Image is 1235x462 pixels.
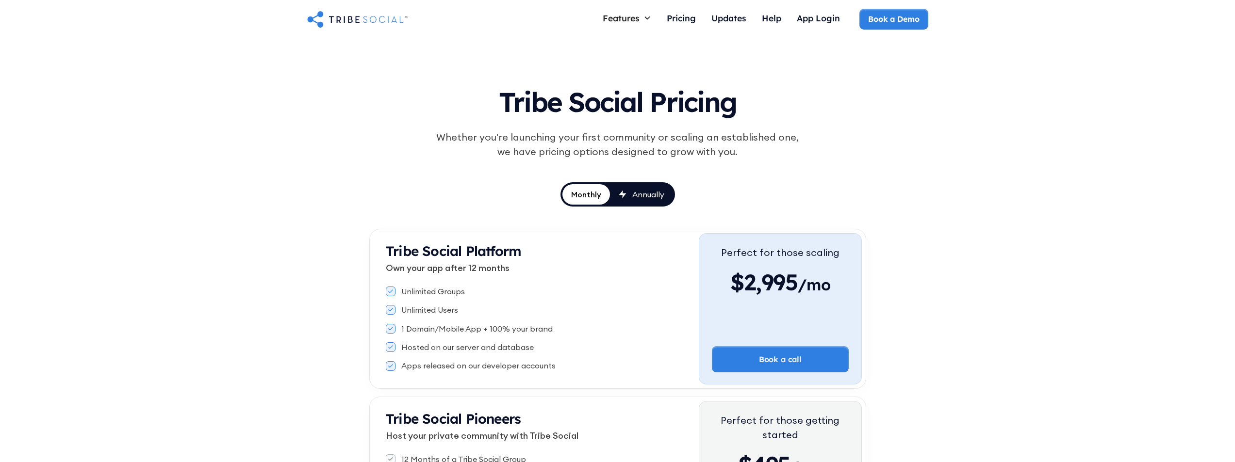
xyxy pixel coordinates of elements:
[401,304,458,315] div: Unlimited Users
[603,13,640,23] div: Features
[721,268,840,297] div: $2,995
[859,9,928,29] a: Book a Demo
[401,360,556,371] div: Apps released on our developer accounts
[595,9,659,27] div: Features
[711,13,746,23] div: Updates
[659,9,704,30] a: Pricing
[762,13,781,23] div: Help
[704,9,754,30] a: Updates
[393,78,843,122] h1: Tribe Social Pricing
[431,130,804,159] div: Whether you're launching your first community or scaling an established one, we have pricing opti...
[401,286,465,297] div: Unlimited Groups
[401,342,534,352] div: Hosted on our server and database
[386,242,521,259] strong: Tribe Social Platform
[754,9,789,30] a: Help
[667,13,696,23] div: Pricing
[632,189,664,200] div: Annually
[712,346,849,372] a: Book a call
[789,9,848,30] a: App Login
[571,189,601,200] div: Monthly
[386,410,521,427] strong: Tribe Social Pioneers
[386,429,699,442] p: Host your private community with Tribe Social
[721,245,840,260] div: Perfect for those scaling
[401,323,553,334] div: 1 Domain/Mobile App + 100% your brand
[797,13,840,23] div: App Login
[307,9,408,29] a: home
[712,413,849,442] div: Perfect for those getting started
[386,261,699,274] p: Own your app after 12 months
[798,275,830,299] span: /mo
